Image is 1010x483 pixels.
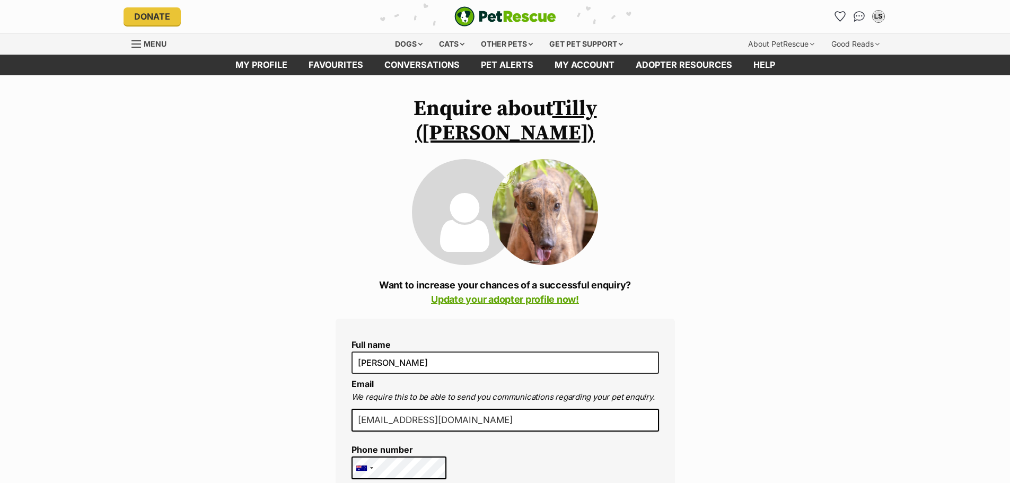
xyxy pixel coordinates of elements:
p: Want to increase your chances of a successful enquiry? [336,278,675,306]
ul: Account quick links [832,8,887,25]
div: About PetRescue [741,33,822,55]
a: Update your adopter profile now! [431,294,579,305]
label: Full name [352,340,659,349]
img: Tilly (Harra's Tilly) [492,159,598,265]
h1: Enquire about [336,96,675,145]
div: Cats [432,33,472,55]
input: E.g. Jimmy Chew [352,352,659,374]
div: Other pets [473,33,540,55]
div: Get pet support [542,33,630,55]
label: Phone number [352,445,447,454]
img: chat-41dd97257d64d25036548639549fe6c8038ab92f7586957e7f3b1b290dea8141.svg [854,11,865,22]
a: Menu [131,33,174,52]
a: conversations [374,55,470,75]
button: My account [870,8,887,25]
span: Menu [144,39,166,48]
a: Adopter resources [625,55,743,75]
a: Favourites [298,55,374,75]
a: Donate [124,7,181,25]
a: Help [743,55,786,75]
a: My profile [225,55,298,75]
img: logo-e224e6f780fb5917bec1dbf3a21bbac754714ae5b6737aabdf751b685950b380.svg [454,6,556,27]
a: Favourites [832,8,849,25]
label: Email [352,379,374,389]
div: Dogs [388,33,430,55]
a: Conversations [851,8,868,25]
a: My account [544,55,625,75]
div: LS [873,11,884,22]
div: Australia: +61 [352,457,376,479]
a: Pet alerts [470,55,544,75]
div: Good Reads [824,33,887,55]
p: We require this to be able to send you communications regarding your pet enquiry. [352,391,659,403]
a: Tilly ([PERSON_NAME]) [415,95,597,146]
a: PetRescue [454,6,556,27]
